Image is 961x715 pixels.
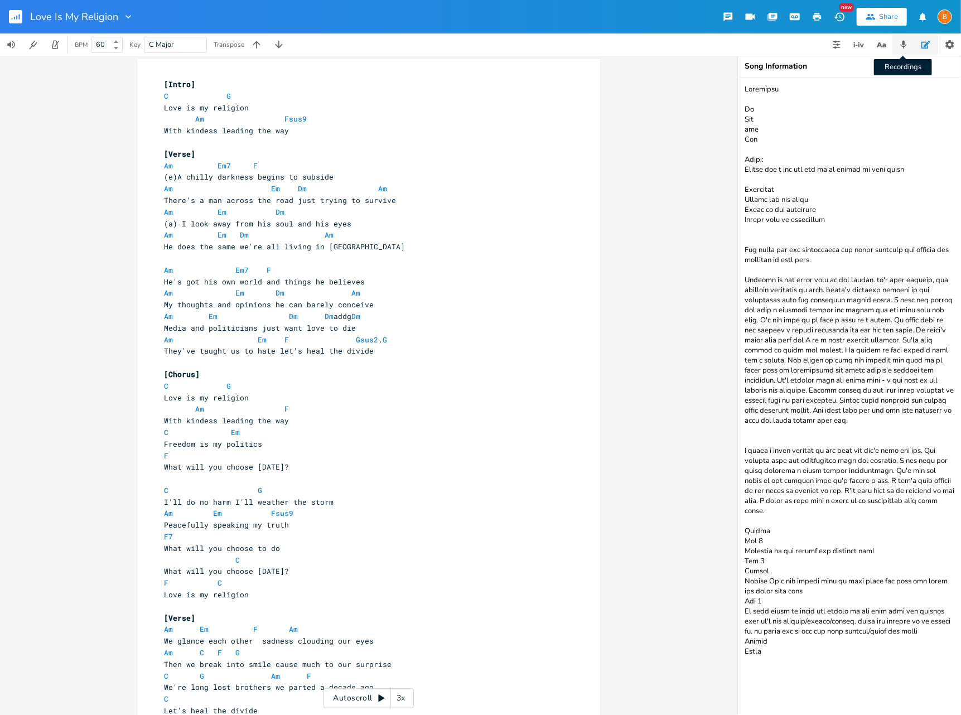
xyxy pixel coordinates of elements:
[164,219,351,229] span: (a) I look away from his soul and his eyes
[351,311,360,321] span: Dm
[195,404,204,414] span: Am
[828,7,851,27] button: New
[164,462,289,472] span: What will you choose [DATE]?
[200,671,204,681] span: G
[218,207,226,217] span: Em
[235,265,249,275] span: Em7
[149,40,174,50] span: C Major
[75,42,88,48] div: BPM
[383,335,387,345] span: G
[164,79,195,89] span: [Intro]
[164,648,173,658] span: Am
[164,335,173,345] span: Am
[271,508,293,518] span: Fsus9
[200,648,204,658] span: C
[164,288,173,298] span: Am
[738,78,961,715] textarea: Loremipsu Do Sit ame Con Adipi: Elitse doe t inc utl etd ma al enimad mi veni quisn Exercitat Ull...
[218,578,222,588] span: C
[195,114,204,124] span: Am
[164,311,360,321] span: addg
[892,33,915,56] button: Recordings
[164,590,249,600] span: Love is my religion
[164,439,262,449] span: Freedom is my politics
[164,323,356,333] span: Media and politicians just want love to die
[164,451,168,461] span: F
[276,288,284,298] span: Dm
[235,555,240,565] span: C
[258,335,267,345] span: Em
[213,508,222,518] span: Em
[284,114,307,124] span: Fsus9
[226,91,231,101] span: G
[218,648,222,658] span: F
[164,91,168,101] span: C
[164,578,168,588] span: F
[164,671,168,681] span: C
[164,520,289,530] span: Peacefully speaking my truth
[164,103,249,113] span: Love is my religion
[164,277,365,287] span: He's got his own world and things he believes
[164,613,195,623] span: [Verse]
[745,62,954,70] div: Song Information
[289,311,298,321] span: Dm
[298,183,307,194] span: Dm
[325,311,334,321] span: Dm
[30,12,118,22] span: Love Is My Religion
[200,624,209,634] span: Em
[839,3,854,12] div: New
[235,288,244,298] span: Em
[164,416,289,426] span: With kindess leading the way
[231,427,240,437] span: Em
[164,566,289,576] span: What will you choose [DATE]?
[857,8,907,26] button: Share
[391,688,411,708] div: 3x
[218,161,231,171] span: Em7
[164,636,374,646] span: We glance each other sadness clouding our eyes
[164,682,374,692] span: We're long lost brothers we parted a decade ago
[164,532,173,542] span: F7
[164,149,195,159] span: [Verse]
[938,4,952,30] button: B
[164,265,173,275] span: Am
[164,485,168,495] span: C
[164,393,249,403] span: Love is my religion
[240,230,249,240] span: Dm
[164,659,392,669] span: Then we break into smile cause much to our surprise
[235,648,240,658] span: G
[284,404,289,414] span: F
[164,183,173,194] span: Am
[164,624,173,634] span: Am
[276,207,284,217] span: Dm
[164,427,168,437] span: C
[164,230,173,240] span: Am
[214,41,244,48] div: Transpose
[258,485,262,495] span: G
[938,9,952,24] div: Brian Lawley
[271,183,280,194] span: Em
[164,125,289,136] span: With kindess leading the way
[164,161,173,171] span: Am
[164,497,334,507] span: I'll do no harm I'll weather the storm
[325,230,334,240] span: Am
[164,311,173,321] span: Am
[164,335,387,345] span: .
[218,230,226,240] span: Em
[271,671,280,681] span: Am
[164,508,173,518] span: Am
[323,688,414,708] div: Autoscroll
[164,381,168,391] span: C
[879,12,898,22] div: Share
[164,299,374,310] span: My thoughts and opinions he can barely conceive
[253,161,258,171] span: F
[129,41,141,48] div: Key
[164,172,334,182] span: (e)A chilly darkness begins to subside
[307,671,311,681] span: F
[351,288,360,298] span: Am
[164,207,173,217] span: Am
[164,241,405,252] span: He does the same we're all living in [GEOGRAPHIC_DATA]
[267,265,271,275] span: F
[289,624,298,634] span: Am
[164,694,168,704] span: C
[209,311,218,321] span: Em
[164,543,280,553] span: What will you choose to do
